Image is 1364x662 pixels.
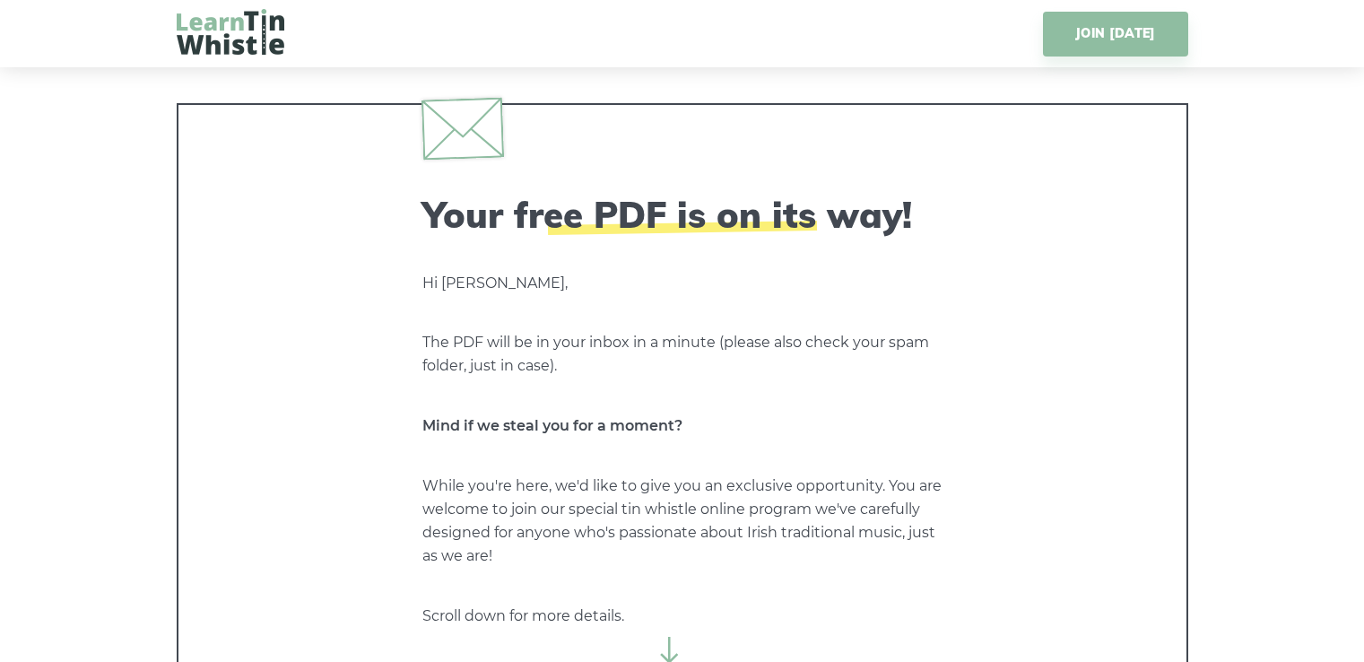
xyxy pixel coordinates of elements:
strong: Mind if we steal you for a moment? [422,417,682,434]
p: Hi [PERSON_NAME], [422,272,943,295]
p: While you're here, we'd like to give you an exclusive opportunity. You are welcome to join our sp... [422,475,943,568]
p: The PDF will be in your inbox in a minute (please also check your spam folder, just in case). [422,331,943,378]
a: JOIN [DATE] [1043,12,1187,57]
img: LearnTinWhistle.com [177,9,284,55]
img: envelope.svg [421,97,503,160]
h2: Your free PDF is on its way! [422,193,943,236]
p: Scroll down for more details. [422,605,943,628]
